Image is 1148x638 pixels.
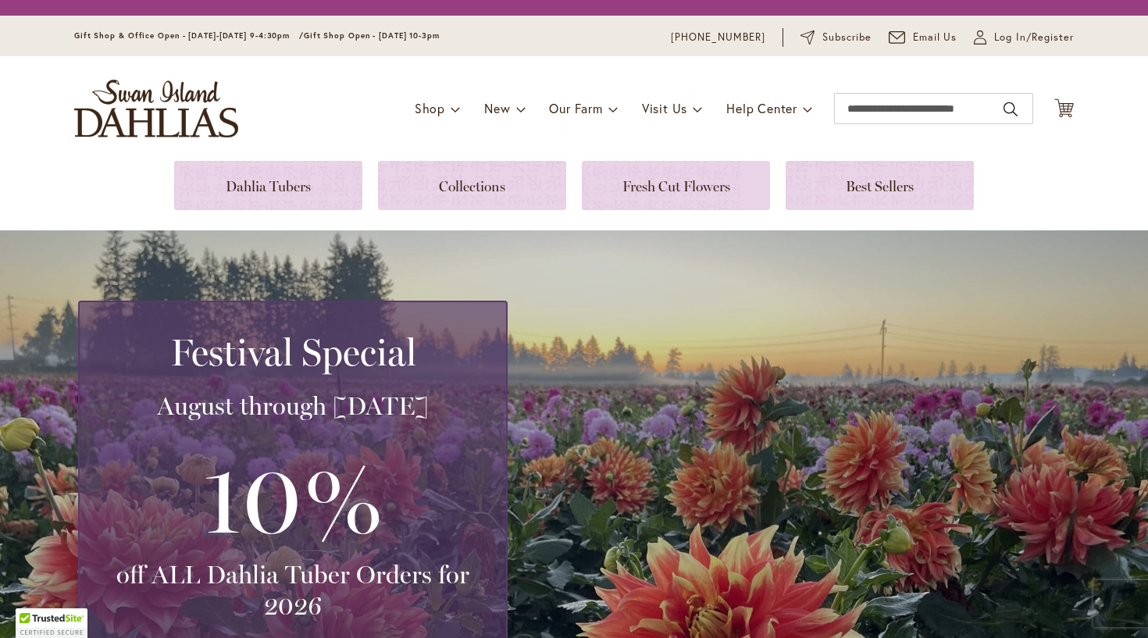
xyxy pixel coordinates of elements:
span: Help Center [726,100,797,116]
a: [PHONE_NUMBER] [671,30,765,45]
a: Email Us [889,30,957,45]
h3: off ALL Dahlia Tuber Orders for 2026 [98,559,487,622]
span: Gift Shop Open - [DATE] 10-3pm [304,30,440,41]
span: New [484,100,510,116]
a: store logo [74,80,238,137]
span: Subscribe [822,30,872,45]
span: Gift Shop & Office Open - [DATE]-[DATE] 9-4:30pm / [74,30,304,41]
span: Shop [415,100,445,116]
h3: August through [DATE] [98,390,487,422]
h3: 10% [98,437,487,559]
a: Log In/Register [974,30,1074,45]
span: Our Farm [549,100,602,116]
h2: Festival Special [98,330,487,374]
button: Search [1004,97,1018,122]
span: Visit Us [642,100,687,116]
span: Email Us [913,30,957,45]
a: Subscribe [800,30,872,45]
span: Log In/Register [994,30,1074,45]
